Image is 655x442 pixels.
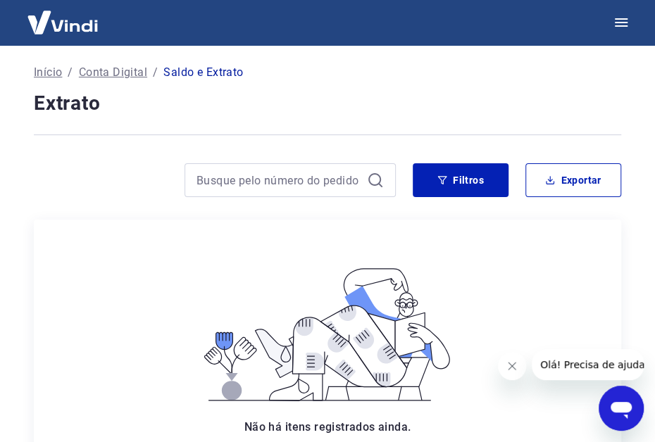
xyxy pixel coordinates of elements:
[244,420,411,434] span: Não há itens registrados ainda.
[413,163,509,197] button: Filtros
[34,64,62,81] a: Início
[34,89,621,118] h4: Extrato
[163,64,243,81] p: Saldo e Extrato
[532,349,644,380] iframe: Mensagem da empresa
[498,352,526,380] iframe: Fechar mensagem
[17,1,108,44] img: Vindi
[79,64,147,81] a: Conta Digital
[525,163,621,197] button: Exportar
[196,170,361,191] input: Busque pelo número do pedido
[68,64,73,81] p: /
[8,10,118,21] span: Olá! Precisa de ajuda?
[599,386,644,431] iframe: Botão para abrir a janela de mensagens
[153,64,158,81] p: /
